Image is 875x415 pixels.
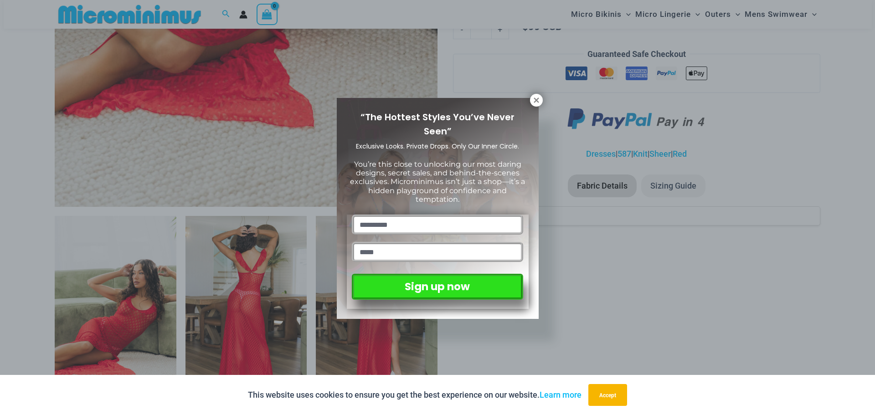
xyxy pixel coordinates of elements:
span: “The Hottest Styles You’ve Never Seen” [360,111,515,138]
button: Accept [588,384,627,406]
span: You’re this close to unlocking our most daring designs, secret sales, and behind-the-scenes exclu... [350,160,525,204]
button: Sign up now [352,274,523,300]
p: This website uses cookies to ensure you get the best experience on our website. [248,388,582,402]
a: Learn more [540,390,582,400]
button: Close [530,94,543,107]
span: Exclusive Looks. Private Drops. Only Our Inner Circle. [356,142,519,151]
